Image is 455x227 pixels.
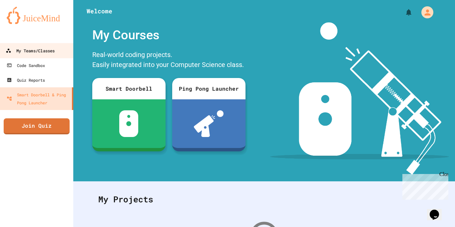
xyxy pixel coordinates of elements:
div: My Notifications [392,7,414,18]
div: My Teams/Classes [6,47,55,55]
div: My Courses [89,22,249,48]
div: Code Sandbox [7,61,45,69]
div: Quiz Reports [7,76,45,84]
div: My Projects [92,186,437,212]
div: Ping Pong Launcher [172,78,245,99]
div: Smart Doorbell & Ping Pong Launcher [7,91,69,107]
div: Real-world coding projects. Easily integrated into your Computer Science class. [89,48,249,73]
img: banner-image-my-projects.png [270,22,449,175]
img: logo-orange.svg [7,7,67,24]
iframe: chat widget [427,200,448,220]
img: ppl-with-ball.png [194,110,224,137]
div: Chat with us now!Close [3,3,46,42]
div: My Account [414,5,435,20]
div: Smart Doorbell [92,78,166,99]
iframe: chat widget [400,171,448,200]
img: sdb-white.svg [119,110,138,137]
a: Join Quiz [4,118,70,134]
